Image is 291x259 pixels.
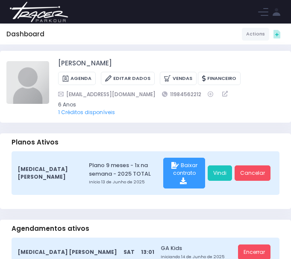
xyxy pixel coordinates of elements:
[58,109,115,116] a: 1 Créditos disponíveis
[6,61,49,104] img: Beatriz Primo Sanci avatar
[89,161,161,178] a: Plano 9 meses - 1x na semana - 2025 TOTAL
[163,158,205,188] div: Baixar contrato
[269,26,285,42] div: Quick actions
[12,225,89,233] h3: Agendamentos ativos
[12,138,59,146] h3: Planos Ativos
[208,165,232,181] a: Vindi
[160,72,196,85] a: Vendas
[162,90,201,98] a: 11984562212
[235,165,270,181] a: Cancelar
[123,248,135,256] span: Sat
[58,90,156,98] a: [EMAIL_ADDRESS][DOMAIN_NAME]
[242,28,269,41] a: Actions
[101,72,155,85] a: Editar Dados
[198,72,241,85] a: Financeiro
[6,61,49,106] label: Alterar foto de perfil
[58,59,112,68] a: [PERSON_NAME]
[58,72,96,85] a: Agenda
[58,101,274,109] span: 6 Anos
[141,248,154,256] span: 13:01
[18,165,76,181] span: [MEDICAL_DATA] [PERSON_NAME]
[89,179,161,185] small: Início 13 de Junho de 2025
[161,244,235,252] a: GA Kids
[18,248,117,256] span: [MEDICAL_DATA] [PERSON_NAME]
[6,30,44,38] h5: Dashboard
